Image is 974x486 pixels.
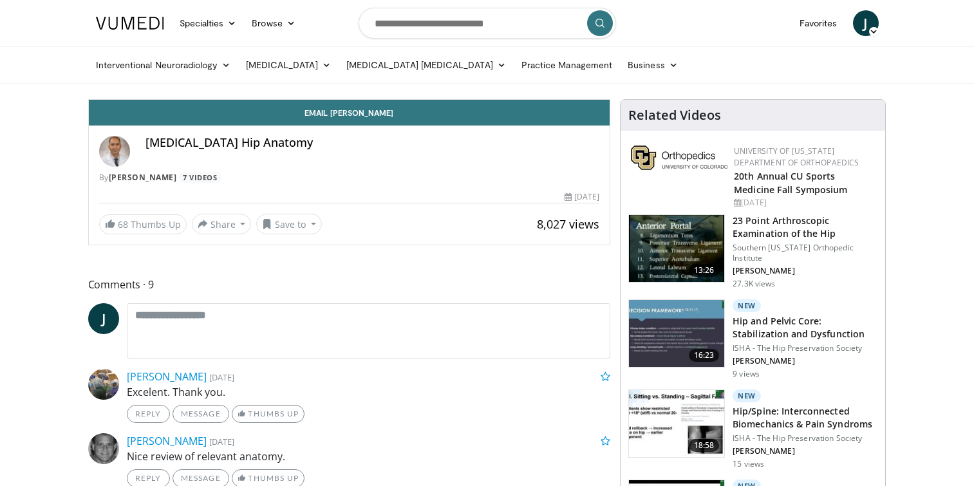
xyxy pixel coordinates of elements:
[127,405,170,423] a: Reply
[733,315,877,341] h3: Hip and Pelvic Core: Stabilization and Dysfunction
[689,439,720,452] span: 18:58
[631,145,727,170] img: 355603a8-37da-49b6-856f-e00d7e9307d3.png.150x105_q85_autocrop_double_scale_upscale_version-0.2.png
[118,218,128,230] span: 68
[734,170,847,196] a: 20th Annual CU Sports Medicine Fall Symposium
[629,215,724,282] img: oa8B-rsjN5HfbTbX4xMDoxOjBrO-I4W8.150x105_q85_crop-smart_upscale.jpg
[88,369,119,400] img: Avatar
[145,136,600,150] h4: [MEDICAL_DATA] Hip Anatomy
[628,389,877,469] a: 18:58 New Hip/Spine: Interconnected Biomechanics & Pain Syndroms ISHA - The Hip Preservation Soci...
[88,276,611,293] span: Comments 9
[689,264,720,277] span: 13:26
[628,214,877,289] a: 13:26 23 Point Arthroscopic Examination of the Hip Southern [US_STATE] Orthopedic Institute [PERS...
[628,299,877,379] a: 16:23 New Hip and Pelvic Core: Stabilization and Dysfunction ISHA - The Hip Preservation Society ...
[179,172,221,183] a: 7 Videos
[629,390,724,457] img: 0bdaa4eb-40dd-479d-bd02-e24569e50eb5.150x105_q85_crop-smart_upscale.jpg
[99,136,130,167] img: Avatar
[127,449,611,464] p: Nice review of relevant anatomy.
[733,299,761,312] p: New
[88,433,119,464] img: Avatar
[733,243,877,263] p: Southern [US_STATE] Orthopedic Institute
[733,459,764,469] p: 15 views
[689,349,720,362] span: 16:23
[127,434,207,448] a: [PERSON_NAME]
[733,405,877,431] h3: Hip/Spine: Interconnected Biomechanics & Pain Syndroms
[734,145,859,168] a: University of [US_STATE] Department of Orthopaedics
[209,436,234,447] small: [DATE]
[232,405,304,423] a: Thumbs Up
[792,10,845,36] a: Favorites
[733,433,877,444] p: ISHA - The Hip Preservation Society
[733,446,877,456] p: [PERSON_NAME]
[514,52,620,78] a: Practice Management
[96,17,164,30] img: VuMedi Logo
[628,107,721,123] h4: Related Videos
[172,10,245,36] a: Specialties
[127,369,207,384] a: [PERSON_NAME]
[733,369,760,379] p: 9 views
[339,52,514,78] a: [MEDICAL_DATA] [MEDICAL_DATA]
[359,8,616,39] input: Search topics, interventions
[88,52,238,78] a: Interventional Neuroradiology
[127,384,611,400] p: Excelent. Thank you.
[565,191,599,203] div: [DATE]
[99,172,600,183] div: By
[733,279,775,289] p: 27.3K views
[733,266,877,276] p: [PERSON_NAME]
[734,197,875,209] div: [DATE]
[733,214,877,240] h3: 23 Point Arthroscopic Examination of the Hip
[192,214,252,234] button: Share
[238,52,339,78] a: [MEDICAL_DATA]
[89,100,610,126] a: Email [PERSON_NAME]
[99,214,187,234] a: 68 Thumbs Up
[88,303,119,334] a: J
[209,371,234,383] small: [DATE]
[109,172,177,183] a: [PERSON_NAME]
[733,356,877,366] p: [PERSON_NAME]
[537,216,599,232] span: 8,027 views
[733,343,877,353] p: ISHA - The Hip Preservation Society
[244,10,303,36] a: Browse
[733,389,761,402] p: New
[853,10,879,36] a: J
[173,405,229,423] a: Message
[256,214,322,234] button: Save to
[620,52,686,78] a: Business
[629,300,724,367] img: f98fa5b6-d79e-4118-8ddc-4ffabcff162a.150x105_q85_crop-smart_upscale.jpg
